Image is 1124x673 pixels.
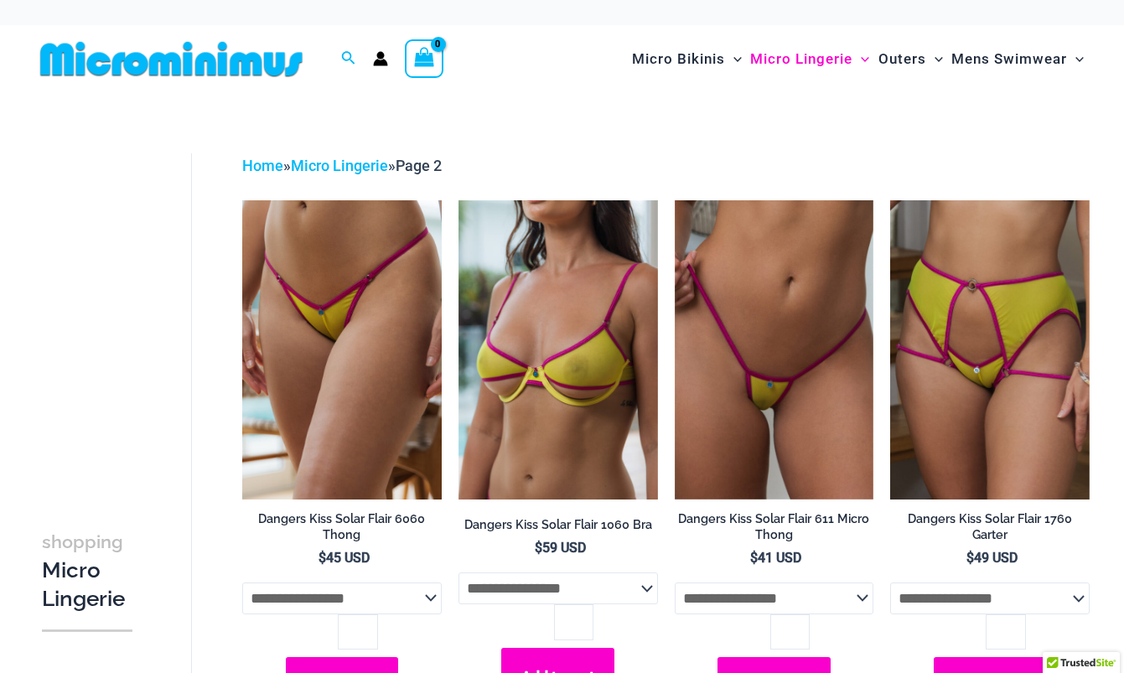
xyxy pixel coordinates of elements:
span: $ [535,540,542,556]
span: Menu Toggle [1067,38,1084,80]
span: Menu Toggle [926,38,943,80]
a: Dangers Kiss Solar Flair 6060 Thong 01Dangers Kiss Solar Flair 6060 Thong 02Dangers Kiss Solar Fl... [242,200,442,500]
span: $ [319,550,326,566]
a: Dangers Kiss Solar Flair 6060 Thong [242,511,442,549]
h2: Dangers Kiss Solar Flair 611 Micro Thong [675,511,874,542]
span: Micro Bikinis [632,38,725,80]
span: Micro Lingerie [750,38,852,80]
img: MM SHOP LOGO FLAT [34,40,309,78]
a: Search icon link [341,49,356,70]
h2: Dangers Kiss Solar Flair 1060 Bra [458,517,658,533]
h2: Dangers Kiss Solar Flair 1760 Garter [890,511,1090,542]
span: Menu Toggle [852,38,869,80]
a: Account icon link [373,51,388,66]
input: Product quantity [770,614,810,650]
span: Outers [878,38,926,80]
span: shopping [42,531,123,552]
span: » » [242,157,442,174]
bdi: 49 USD [966,550,1018,566]
a: Mens SwimwearMenu ToggleMenu Toggle [947,34,1088,85]
img: Dangers Kiss Solar Flair 6060 Thong 1760 Garter 03 [890,200,1090,500]
span: $ [966,550,974,566]
a: Dangers Kiss Solar Flair 1760 Garter [890,511,1090,549]
img: Dangers Kiss Solar Flair 1060 Bra 01 [458,200,658,500]
span: Mens Swimwear [951,38,1067,80]
a: Dangers Kiss Solar Flair 611 Micro Thong [675,511,874,549]
a: OutersMenu ToggleMenu Toggle [874,34,947,85]
img: Dangers Kiss Solar Flair 6060 Thong 01 [242,200,442,500]
span: Menu Toggle [725,38,742,80]
a: Micro BikinisMenu ToggleMenu Toggle [628,34,746,85]
h3: Micro Lingerie [42,527,132,613]
a: Micro Lingerie [291,157,388,174]
a: Dangers Kiss Solar Flair 6060 Thong 1760 Garter 03Dangers Kiss Solar Flair 6060 Thong 1760 Garter... [890,200,1090,500]
a: Dangers Kiss Solar Flair 611 Micro 01Dangers Kiss Solar Flair 611 Micro 02Dangers Kiss Solar Flai... [675,200,874,500]
span: Page 2 [396,157,442,174]
a: Micro LingerieMenu ToggleMenu Toggle [746,34,873,85]
input: Product quantity [554,604,593,639]
img: Dangers Kiss Solar Flair 611 Micro 01 [675,200,874,500]
input: Product quantity [986,614,1025,650]
a: Home [242,157,283,174]
bdi: 59 USD [535,540,586,556]
span: $ [750,550,758,566]
input: Product quantity [338,614,377,650]
bdi: 45 USD [319,550,370,566]
a: Dangers Kiss Solar Flair 1060 Bra [458,517,658,539]
nav: Site Navigation [625,31,1090,87]
iframe: TrustedSite Certified [42,140,193,475]
a: View Shopping Cart, empty [405,39,443,78]
h2: Dangers Kiss Solar Flair 6060 Thong [242,511,442,542]
bdi: 41 USD [750,550,801,566]
a: Dangers Kiss Solar Flair 1060 Bra 01Dangers Kiss Solar Flair 1060 Bra 02Dangers Kiss Solar Flair ... [458,200,658,500]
